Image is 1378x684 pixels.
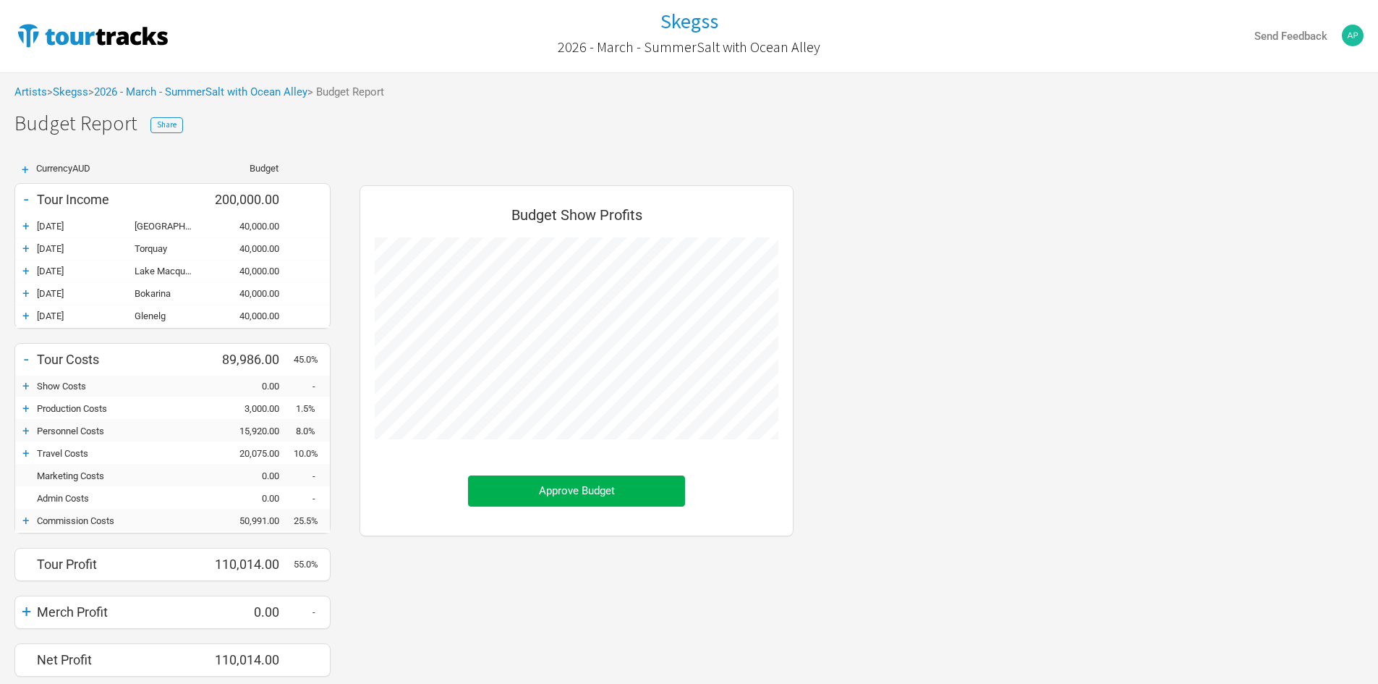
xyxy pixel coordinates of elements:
[15,189,37,209] div: -
[558,32,820,62] a: 2026 - March - SummerSalt with Ocean Alley
[37,515,207,526] div: Commission Costs
[47,87,88,98] span: >
[135,243,207,254] div: Torquay
[37,288,135,299] div: 15-Mar-26
[15,423,37,438] div: +
[207,243,294,254] div: 40,000.00
[207,403,294,414] div: 3,000.00
[307,87,384,98] span: > Budget Report
[375,200,778,237] div: Budget Show Profits
[37,266,135,276] div: 14-Mar-26
[294,515,330,526] div: 25.5%
[1254,30,1327,43] strong: Send Feedback
[558,39,820,55] h2: 2026 - March - SummerSalt with Ocean Alley
[53,85,88,98] a: Skegss
[207,266,294,276] div: 40,000.00
[37,493,207,504] div: Admin Costs
[37,243,135,254] div: 08-Mar-26
[539,484,615,497] span: Approve Budget
[14,164,36,176] div: +
[660,8,718,34] h1: Skegss
[207,381,294,392] div: 0.00
[14,112,1378,135] h1: Budget Report
[207,192,294,207] div: 200,000.00
[37,470,207,481] div: Marketing Costs
[14,85,47,98] a: Artists
[660,10,718,33] a: Skegss
[15,286,37,300] div: +
[15,513,37,528] div: +
[207,652,294,667] div: 110,014.00
[294,381,330,392] div: -
[15,263,37,278] div: +
[88,87,307,98] span: >
[37,381,207,392] div: Show Costs
[468,476,685,507] button: Approve Budget
[15,349,37,369] div: -
[37,192,207,207] div: Tour Income
[37,557,207,572] div: Tour Profit
[15,379,37,393] div: +
[36,163,90,174] span: Currency AUD
[15,446,37,460] div: +
[37,311,135,321] div: 21-Mar-26
[294,354,330,365] div: 45.0%
[294,559,330,570] div: 55.0%
[207,470,294,481] div: 0.00
[294,426,330,436] div: 8.0%
[207,426,294,436] div: 15,920.00
[135,221,207,232] div: Canberra
[15,219,37,233] div: +
[207,604,294,620] div: 0.00
[157,119,176,130] span: Share
[15,401,37,415] div: +
[294,448,330,459] div: 10.0%
[37,426,207,436] div: Personnel Costs
[294,403,330,414] div: 1.5%
[207,288,294,299] div: 40,000.00
[37,448,207,459] div: Travel Costs
[207,352,294,367] div: 89,986.00
[135,266,207,276] div: Lake Macquarie City Council
[37,604,207,620] div: Merch Profit
[207,557,294,572] div: 110,014.00
[207,515,294,526] div: 50,991.00
[207,221,294,232] div: 40,000.00
[1342,25,1364,46] img: Alexander
[37,352,207,367] div: Tour Costs
[37,221,135,232] div: 07-Mar-26
[294,493,330,504] div: -
[294,607,330,617] div: -
[150,117,183,133] button: Share
[37,403,207,414] div: Production Costs
[294,470,330,481] div: -
[135,288,207,299] div: Bokarina
[37,652,207,667] div: Net Profit
[207,448,294,459] div: 20,075.00
[15,601,37,622] div: +
[207,311,294,321] div: 40,000.00
[135,311,207,321] div: Glenelg
[14,21,171,50] img: TourTracks
[94,85,307,98] a: 2026 - March - SummerSalt with Ocean Alley
[207,493,294,504] div: 0.00
[15,308,37,323] div: +
[206,164,278,173] div: Budget
[15,241,37,256] div: +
